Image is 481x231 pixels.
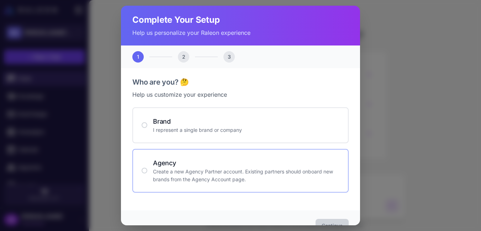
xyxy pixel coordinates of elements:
div: 3 [223,51,235,63]
div: 2 [178,51,189,63]
h3: Who are you? 🤔 [132,77,349,87]
p: Help us personalize your Raleon experience [132,28,349,37]
p: I represent a single brand or company [153,126,339,134]
h2: Complete Your Setup [132,14,349,26]
p: Help us customize your experience [132,90,349,99]
h4: Agency [153,158,339,168]
p: Create a new Agency Partner account. Existing partners should onboard new brands from the Agency ... [153,168,339,183]
h4: Brand [153,117,339,126]
div: 1 [132,51,144,63]
span: Continue [322,222,343,229]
